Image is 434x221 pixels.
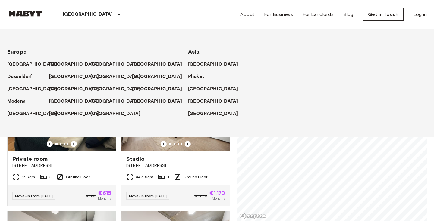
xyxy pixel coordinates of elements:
a: [GEOGRAPHIC_DATA] [132,98,188,105]
span: Monthly [212,196,225,201]
span: Move-in from [DATE] [15,194,53,198]
p: Modena [7,98,26,105]
span: 1 [168,174,169,180]
a: [GEOGRAPHIC_DATA] [49,98,105,105]
a: [GEOGRAPHIC_DATA] [7,61,64,68]
a: [GEOGRAPHIC_DATA] [90,73,147,80]
a: [GEOGRAPHIC_DATA] [7,110,64,117]
p: [GEOGRAPHIC_DATA] [188,98,238,105]
p: [GEOGRAPHIC_DATA] [188,110,238,117]
p: [GEOGRAPHIC_DATA] [132,73,182,80]
p: [GEOGRAPHIC_DATA] [7,61,58,68]
a: Mapbox logo [239,213,266,219]
button: Previous image [185,141,191,147]
p: [GEOGRAPHIC_DATA] [90,61,141,68]
img: Habyt [7,11,43,17]
a: [GEOGRAPHIC_DATA] [188,86,244,93]
button: Previous image [161,141,167,147]
p: [GEOGRAPHIC_DATA] [90,110,141,117]
span: Ground Floor [184,174,207,180]
a: [GEOGRAPHIC_DATA] [188,98,244,105]
a: [GEOGRAPHIC_DATA] [132,61,188,68]
p: [GEOGRAPHIC_DATA] [7,110,58,117]
span: Move-in from [DATE] [129,194,167,198]
a: [GEOGRAPHIC_DATA] [90,61,147,68]
a: Modena [7,98,32,105]
p: [GEOGRAPHIC_DATA] [132,98,182,105]
a: [GEOGRAPHIC_DATA] [90,98,147,105]
a: Phuket [188,73,210,80]
p: [GEOGRAPHIC_DATA] [90,86,141,93]
p: Dusseldorf [7,73,32,80]
p: [GEOGRAPHIC_DATA] [7,86,58,93]
a: Get in Touch [363,8,404,21]
a: For Landlords [303,11,334,18]
a: [GEOGRAPHIC_DATA] [188,61,244,68]
span: 34.6 Sqm [136,174,153,180]
a: [GEOGRAPHIC_DATA] [49,73,105,80]
a: [GEOGRAPHIC_DATA] [188,110,244,117]
span: €1,270 [194,193,207,198]
span: 15 Sqm [22,174,35,180]
span: €1,170 [209,190,225,196]
span: 3 [49,174,52,180]
p: [GEOGRAPHIC_DATA] [49,86,99,93]
span: Private room [12,155,48,163]
a: [GEOGRAPHIC_DATA] [7,86,64,93]
p: [GEOGRAPHIC_DATA] [90,98,141,105]
span: Monthly [98,196,111,201]
a: [GEOGRAPHIC_DATA] [49,110,105,117]
p: [GEOGRAPHIC_DATA] [49,61,99,68]
p: [GEOGRAPHIC_DATA] [63,11,113,18]
p: [GEOGRAPHIC_DATA] [90,73,141,80]
a: Dusseldorf [7,73,38,80]
p: [GEOGRAPHIC_DATA] [49,110,99,117]
a: Marketing picture of unit DE-04-070-002-01Previous imagePrevious imageStudio[STREET_ADDRESS]34.6 ... [121,78,230,206]
a: Blog [343,11,354,18]
a: Marketing picture of unit DE-04-033-002-01HFPrevious imagePrevious imagePrivate room[STREET_ADDRE... [7,78,116,206]
a: [GEOGRAPHIC_DATA] [90,110,147,117]
span: €685 [86,193,96,198]
a: Log in [413,11,427,18]
span: [STREET_ADDRESS] [126,163,225,169]
p: [GEOGRAPHIC_DATA] [49,98,99,105]
span: [STREET_ADDRESS] [12,163,111,169]
a: [GEOGRAPHIC_DATA] [90,86,147,93]
p: [GEOGRAPHIC_DATA] [132,86,182,93]
button: Previous image [47,141,53,147]
p: Phuket [188,73,204,80]
span: Asia [188,48,200,55]
a: [GEOGRAPHIC_DATA] [132,73,188,80]
span: Europe [7,48,27,55]
a: [GEOGRAPHIC_DATA] [132,86,188,93]
p: [GEOGRAPHIC_DATA] [188,61,238,68]
button: Previous image [71,141,77,147]
a: For Business [264,11,293,18]
a: About [240,11,254,18]
span: €615 [98,190,111,196]
p: [GEOGRAPHIC_DATA] [188,86,238,93]
span: Studio [126,155,145,163]
p: [GEOGRAPHIC_DATA] [49,73,99,80]
span: Ground Floor [66,174,90,180]
p: [GEOGRAPHIC_DATA] [132,61,182,68]
a: [GEOGRAPHIC_DATA] [49,61,105,68]
a: [GEOGRAPHIC_DATA] [49,86,105,93]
